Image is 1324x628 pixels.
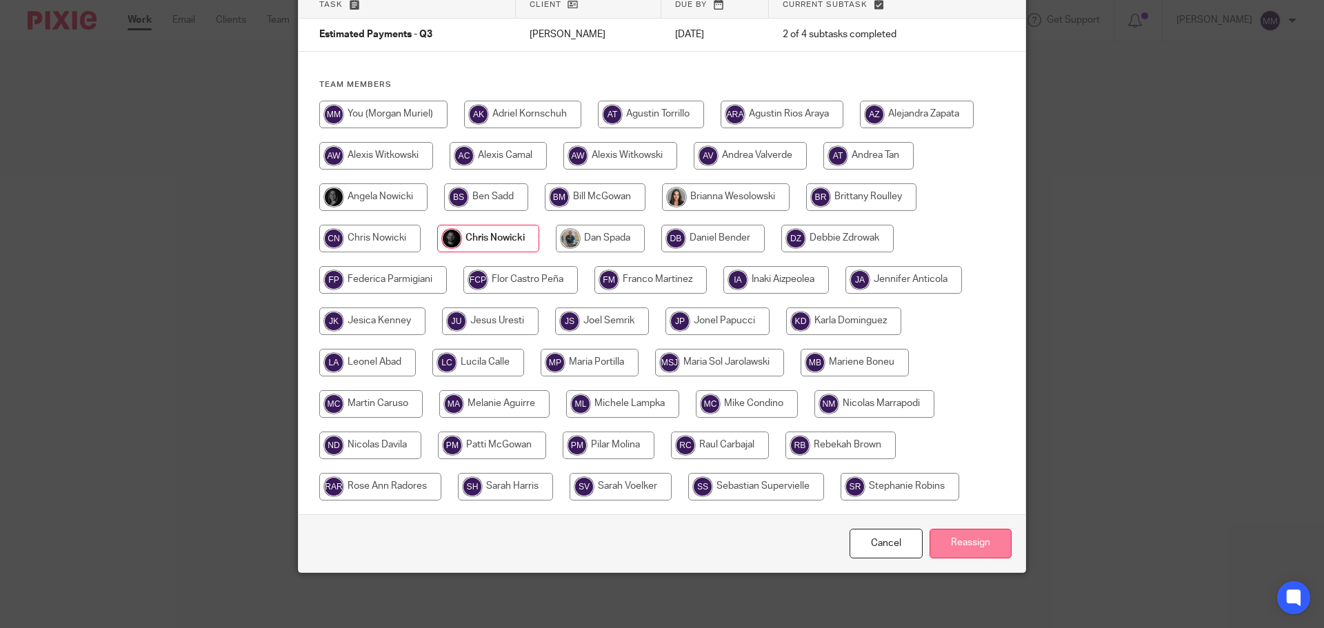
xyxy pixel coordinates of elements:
[675,1,707,8] span: Due by
[530,28,648,41] p: [PERSON_NAME]
[319,1,343,8] span: Task
[319,30,432,40] span: Estimated Payments - Q3
[769,19,967,52] td: 2 of 4 subtasks completed
[530,1,561,8] span: Client
[675,28,755,41] p: [DATE]
[850,529,923,558] a: Close this dialog window
[783,1,867,8] span: Current subtask
[930,529,1012,558] input: Reassign
[319,79,1005,90] h4: Team members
